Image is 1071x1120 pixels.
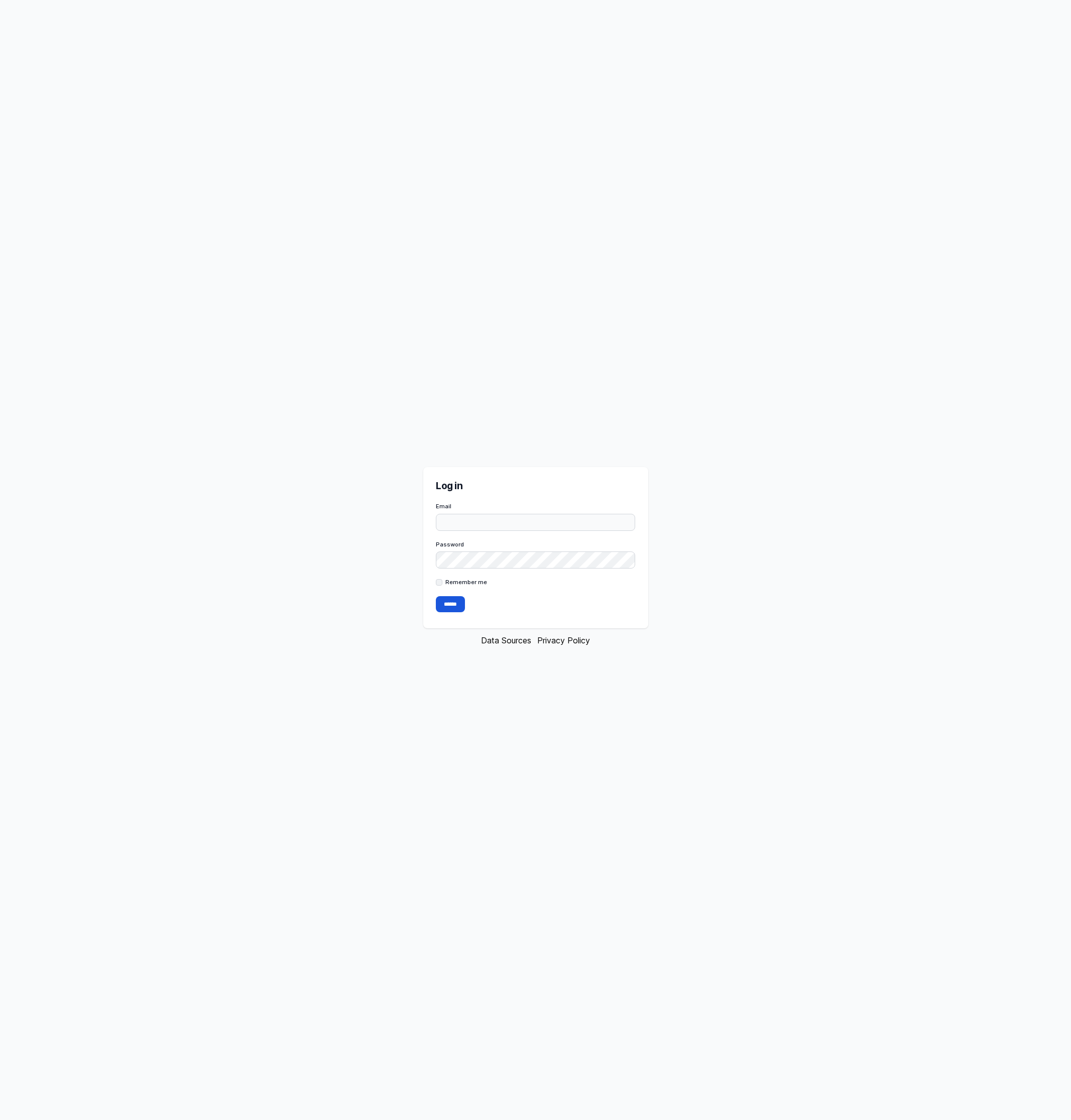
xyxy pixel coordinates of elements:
a: Data Sources [481,635,531,645]
label: Remember me [445,578,487,586]
label: Email [436,502,635,510]
label: Password [436,540,635,548]
h2: Log in [436,480,635,493]
a: Privacy Policy [537,635,590,645]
